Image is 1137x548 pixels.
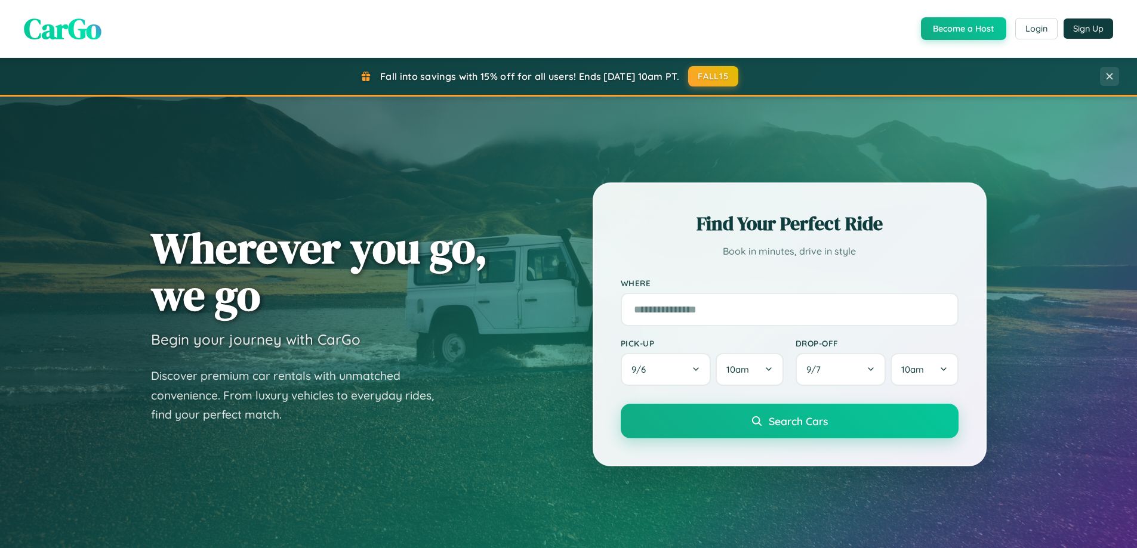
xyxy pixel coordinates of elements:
[891,353,958,386] button: 10am
[151,330,360,348] h3: Begin your journey with CarGo
[688,66,738,86] button: FALL15
[1064,18,1113,39] button: Sign Up
[631,364,652,375] span: 9 / 6
[621,278,959,288] label: Where
[806,364,827,375] span: 9 / 7
[901,364,924,375] span: 10am
[621,210,959,237] h2: Find Your Perfect Ride
[796,353,886,386] button: 9/7
[769,414,828,428] span: Search Cars
[621,353,711,386] button: 9/6
[1015,18,1058,39] button: Login
[621,404,959,438] button: Search Cars
[621,338,784,348] label: Pick-up
[151,366,449,425] p: Discover premium car rentals with unmatched convenience. From luxury vehicles to everyday rides, ...
[151,224,488,318] h1: Wherever you go, we go
[716,353,783,386] button: 10am
[24,9,101,48] span: CarGo
[621,243,959,260] p: Book in minutes, drive in style
[921,17,1006,40] button: Become a Host
[796,338,959,348] label: Drop-off
[380,70,679,82] span: Fall into savings with 15% off for all users! Ends [DATE] 10am PT.
[726,364,749,375] span: 10am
